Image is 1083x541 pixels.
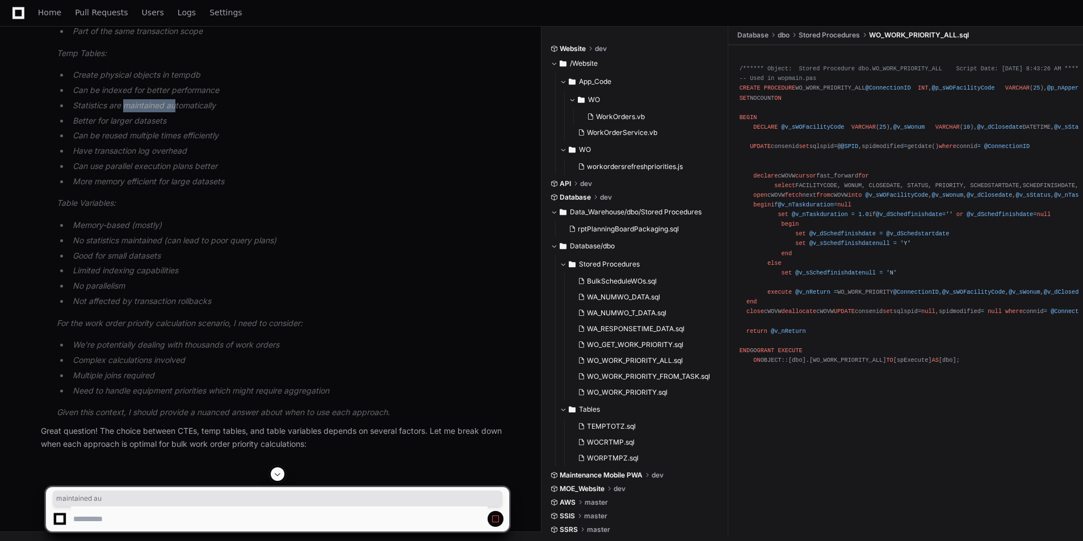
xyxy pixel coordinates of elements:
span: @v_sWOFacilityCode [866,191,929,198]
span: @v_sStatus [1016,191,1051,198]
button: TEMPTOTZ.sql [573,419,713,434]
span: 'N' [886,269,896,276]
span: @SPID [841,143,858,150]
button: WO_GET_WORK_PRIORITY.sql [573,337,713,353]
span: open [753,191,767,198]
span: declare [753,172,778,179]
span: = [893,240,897,247]
button: WO [569,91,720,109]
span: end [746,298,757,305]
span: 10 [963,124,970,130]
span: @ConnectionID [865,84,910,91]
svg: Directory [560,239,566,253]
span: @v_sWonum [893,124,925,130]
li: Not affected by transaction rollbacks [69,295,509,308]
span: null [921,308,935,315]
button: /Website [551,54,720,73]
button: Database/dbo [551,237,720,255]
button: WorkOrderService.vb [573,125,713,141]
li: Create physical objects in tempdb [69,69,509,82]
li: Multiple joins required [69,369,509,382]
span: ON [753,357,760,364]
span: Database [737,31,769,40]
span: @v_dSchedfinishdate [876,211,942,218]
span: @p_sWOFacilityCode [932,84,995,91]
span: set [782,269,792,276]
span: begin [753,201,771,208]
span: cursor [795,172,816,179]
span: Website [560,44,586,53]
span: execute [767,289,792,295]
li: Complex calculations involved [69,354,509,367]
span: WO_WORK_PRIORITY_ALL.sql [869,31,969,40]
span: @v_sWOFacilityCode [942,289,1005,295]
li: Good for small datasets [69,250,509,263]
span: set [778,211,788,218]
span: set [795,240,805,247]
span: @ConnectionID [984,143,1030,150]
span: @v_sWonum [932,191,963,198]
span: @v_sWonum [1009,289,1040,295]
span: Pull Requests [75,9,128,16]
span: WO_WORK_PRIORITY.sql [587,388,668,397]
button: rptPlanningBoardPackaging.sql [564,221,713,237]
span: Database/dbo [570,242,615,251]
li: Can be reused multiple times efficiently [69,129,509,142]
span: 25 [879,124,886,130]
span: @v_dClosedate [977,124,1023,130]
button: WO [560,141,720,159]
li: Part of the same transaction scope [69,25,509,38]
p: Temp Tables: [57,47,509,60]
span: or [956,211,963,218]
span: @v_dClosedate [967,191,1012,198]
span: = [981,308,984,315]
span: SET [740,94,750,101]
span: WO [588,95,600,104]
li: Have transaction log overhead [69,145,509,158]
span: Users [142,9,164,16]
span: Settings [209,9,242,16]
span: PROCEDURE [764,84,795,91]
span: else [767,259,782,266]
span: WorkOrders.vb [596,112,645,121]
span: into [848,191,862,198]
span: = [851,211,855,218]
span: set [799,143,809,150]
span: WO_WORK_PRIORITY_ALL.sql [587,356,683,365]
span: 25 [1033,84,1040,91]
span: WorkOrderService.vb [587,128,657,137]
span: dbo [778,31,790,40]
span: -- Used in wopmain.pas [740,75,817,82]
span: 'Y' [900,240,910,247]
span: @v_nTaskduration [792,211,848,218]
span: fetch [785,191,803,198]
span: null [1036,211,1051,218]
span: = [918,308,921,315]
span: WOCRTMP.sql [587,438,635,447]
span: close [746,308,764,315]
span: @ConnectionID [893,289,939,295]
span: null [837,201,851,208]
span: UPDATE [750,143,771,150]
span: @v_nReturn [795,289,830,295]
span: rptPlanningBoardPackaging.sql [578,225,679,234]
p: Given this context, I should provide a nuanced answer about when to use each approach. [57,406,509,419]
span: dev [600,193,612,202]
span: = [942,211,946,218]
span: ON [774,94,781,101]
span: Database [560,193,591,202]
svg: Directory [569,75,576,88]
li: Can use parallel execution plans better [69,160,509,173]
span: WO [579,145,591,154]
span: Logs [178,9,196,16]
span: @v_nTaskduration [778,201,834,208]
span: DECLARE [753,124,778,130]
span: Tables [579,405,600,414]
span: workordersrefreshpriorities.js [587,162,683,171]
span: INT [918,84,928,91]
button: WO_WORK_PRIORITY_ALL.sql [573,353,713,369]
span: = [977,143,981,150]
div: WO_WORK_PRIORITY_ALL , ( ), OUTPUT, ( ) OUTPUT NOCOUNT ( ), ( ), DATETIME, ( ), , DATETIME, DATET... [740,54,1072,365]
span: AS [932,357,939,364]
li: No parallelism [69,280,509,293]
